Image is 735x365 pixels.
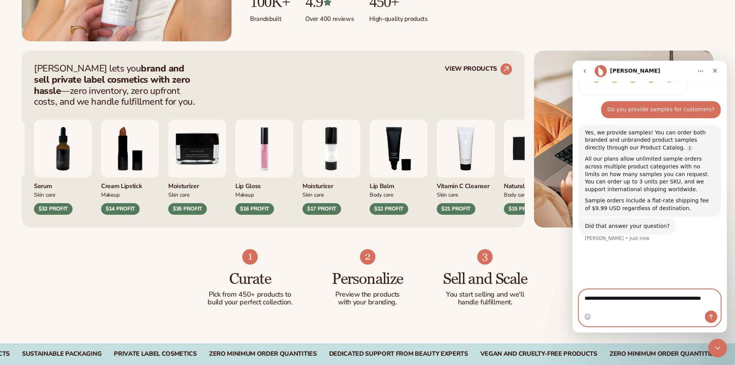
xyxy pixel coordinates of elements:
iframe: Intercom live chat [708,339,727,357]
img: Nature bar of soap. [504,120,562,178]
div: $17 PROFIT [302,203,341,215]
div: $14 PROFIT [101,203,140,215]
div: Body Care [504,190,562,199]
div: Skin Care [302,190,360,199]
img: Smoothing lip balm. [370,120,427,178]
div: Lip Gloss [235,178,293,190]
div: DEDICATED SUPPORT FROM BEAUTY EXPERTS [329,350,468,358]
img: Shopify Image 5 [360,249,375,265]
div: $21 PROFIT [437,203,475,215]
div: 9 / 9 [168,120,226,215]
img: Moisturizing lotion. [302,120,360,178]
div: Moisturizer [302,178,360,190]
div: $35 PROFIT [168,203,207,215]
p: handle fulfillment. [442,299,529,306]
p: with your branding. [324,299,411,306]
div: Natural Soap [504,178,562,190]
p: Over 400 reviews [305,10,354,23]
div: 5 / 9 [504,120,562,215]
p: Brands built [250,10,290,23]
div: PRIVATE LABEL COSMETICS [114,350,197,358]
div: Moisturizer [168,178,226,190]
img: Shopify Image 2 [534,51,713,227]
div: Body Care [370,190,427,199]
div: Lip Balm [370,178,427,190]
a: VIEW PRODUCTS [445,63,512,75]
div: Vitamin C Cleanser [437,178,495,190]
h3: Personalize [324,271,411,288]
p: Preview the products [324,291,411,299]
div: Makeup [101,190,159,199]
div: ZERO MINIMUM ORDER QUANTITIES [209,350,317,358]
img: Collagen and retinol serum. [34,120,92,178]
div: Serum [34,178,92,190]
img: Vitamin c cleanser. [437,120,495,178]
div: 3 / 9 [370,120,427,215]
div: Vegan and Cruelty-Free Products [480,350,597,358]
div: $16 PROFIT [235,203,274,215]
div: 1 / 9 [235,120,293,215]
img: Moisturizer. [168,120,226,178]
p: Pick from 450+ products to build your perfect collection. [207,291,294,306]
p: You start selling and we'll [442,291,529,299]
div: SUSTAINABLE PACKAGING [22,350,101,358]
div: Skin Care [34,190,92,199]
strong: brand and sell private label cosmetics with zero hassle [34,62,190,97]
div: 2 / 9 [302,120,360,215]
div: $12 PROFIT [370,203,408,215]
h3: Curate [207,271,294,288]
div: 4 / 9 [437,120,495,215]
div: 7 / 9 [34,120,92,215]
div: Cream Lipstick [101,178,159,190]
div: Skin Care [437,190,495,199]
img: Luxury cream lipstick. [101,120,159,178]
div: 8 / 9 [101,120,159,215]
img: Shopify Image 6 [477,249,493,265]
p: [PERSON_NAME] lets you —zero inventory, zero upfront costs, and we handle fulfillment for you. [34,63,200,107]
div: $32 PROFIT [34,203,73,215]
div: Zero Minimum Order Quantities [610,350,717,358]
iframe: Intercom live chat [573,61,727,333]
img: Pink lip gloss. [235,120,293,178]
h3: Sell and Scale [442,271,529,288]
div: Makeup [235,190,293,199]
div: $15 PROFIT [504,203,542,215]
div: Skin Care [168,190,226,199]
img: Shopify Image 4 [242,249,258,265]
p: High-quality products [369,10,427,23]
